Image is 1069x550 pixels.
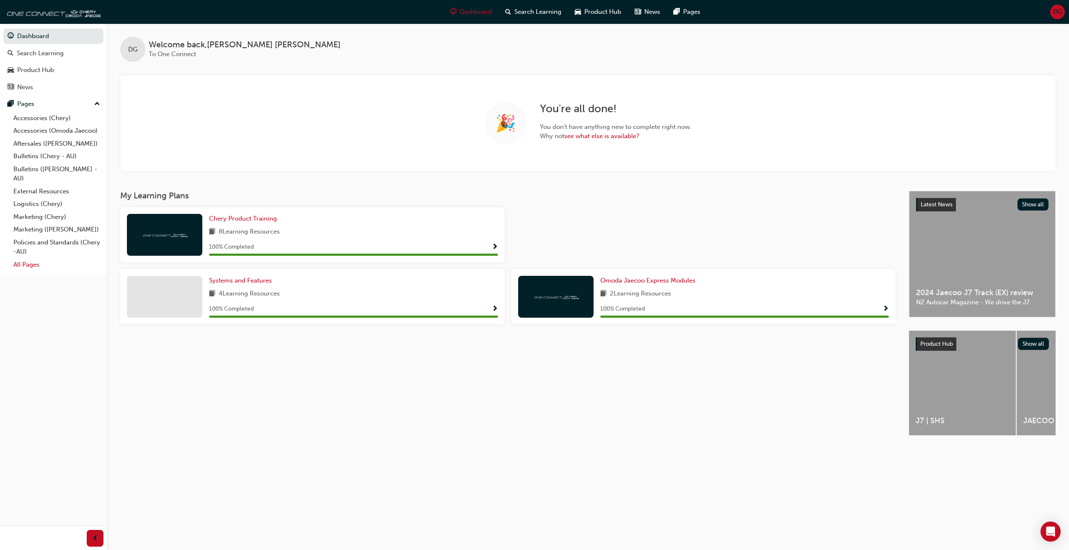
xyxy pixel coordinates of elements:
[3,62,103,78] a: Product Hub
[10,258,103,271] a: All Pages
[17,99,34,109] div: Pages
[10,137,103,150] a: Aftersales ([PERSON_NAME])
[916,198,1048,211] a: Latest NewsShow all
[600,276,699,285] a: Omoda Jaecoo Express Modules
[10,223,103,236] a: Marketing ([PERSON_NAME])
[610,289,671,299] span: 2 Learning Resources
[883,304,889,314] button: Show Progress
[674,7,680,17] span: pages-icon
[10,112,103,125] a: Accessories (Chery)
[600,277,695,284] span: Omoda Jaecoo Express Modules
[505,7,511,17] span: search-icon
[209,289,215,299] span: book-icon
[10,124,103,137] a: Accessories (Omoda Jaecoo)
[209,242,254,252] span: 100 % Completed
[10,185,103,198] a: External Resources
[209,276,275,285] a: Systems and Features
[8,84,14,91] span: news-icon
[635,7,641,17] span: news-icon
[8,33,14,40] span: guage-icon
[916,337,1049,351] a: Product HubShow all
[10,198,103,211] a: Logistics (Chery)
[909,331,1016,435] a: J7 | SHS
[683,7,700,17] span: Pages
[1041,522,1061,542] div: Open Intercom Messenger
[1050,5,1065,19] button: DG
[492,242,498,252] button: Show Progress
[909,191,1056,317] a: Latest NewsShow all2024 Jaecoo J7 Track (EX) reviewNZ Autocar Magazine - We drive the J7.
[498,3,568,21] a: search-iconSearch Learning
[584,7,621,17] span: Product Hub
[444,3,498,21] a: guage-iconDashboard
[600,304,645,314] span: 100 % Completed
[17,65,54,75] div: Product Hub
[450,7,457,17] span: guage-icon
[492,244,498,251] span: Show Progress
[8,100,14,108] span: pages-icon
[209,304,254,314] span: 100 % Completed
[916,288,1048,298] span: 2024 Jaecoo J7 Track (EX) review
[209,214,280,224] a: Chery Product Training
[916,298,1048,307] span: NZ Autocar Magazine - We drive the J7.
[3,46,103,61] a: Search Learning
[628,3,667,21] a: news-iconNews
[10,150,103,163] a: Bulletins (Chery - AU)
[1018,338,1049,350] button: Show all
[8,67,14,74] span: car-icon
[17,49,64,58] div: Search Learning
[540,122,692,132] span: You don ' t have anything new to complete right now.
[916,416,1009,426] span: J7 | SHS
[921,201,953,208] span: Latest News
[10,236,103,258] a: Policies and Standards (Chery -AU)
[495,118,516,128] span: 🎉
[564,132,639,140] a: see what else is available?
[17,82,33,92] div: News
[3,96,103,112] button: Pages
[644,7,660,17] span: News
[92,533,98,544] span: prev-icon
[540,102,692,116] h2: You ' re all done!
[209,277,272,284] span: Systems and Features
[3,80,103,95] a: News
[149,40,341,50] span: Welcome back , [PERSON_NAME] [PERSON_NAME]
[514,7,561,17] span: Search Learning
[128,45,137,54] span: DG
[600,289,607,299] span: book-icon
[667,3,707,21] a: pages-iconPages
[142,231,188,239] img: oneconnect
[219,289,280,299] span: 4 Learning Resources
[3,28,103,44] a: Dashboard
[10,211,103,224] a: Marketing (Chery)
[94,99,100,110] span: up-icon
[492,306,498,313] span: Show Progress
[575,7,581,17] span: car-icon
[540,131,692,141] span: Why not
[492,304,498,314] button: Show Progress
[533,293,579,301] img: oneconnect
[920,340,953,347] span: Product Hub
[3,27,103,96] button: DashboardSearch LearningProduct HubNews
[209,227,215,237] span: book-icon
[219,227,280,237] span: 8 Learning Resources
[1017,198,1049,211] button: Show all
[149,50,196,58] span: To One Connect
[10,163,103,185] a: Bulletins ([PERSON_NAME] - AU)
[8,50,13,57] span: search-icon
[4,3,101,20] img: oneconnect
[1053,7,1062,17] span: DG
[568,3,628,21] a: car-iconProduct Hub
[209,215,277,222] span: Chery Product Training
[120,191,896,200] h3: My Learning Plans
[883,306,889,313] span: Show Progress
[460,7,492,17] span: Dashboard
